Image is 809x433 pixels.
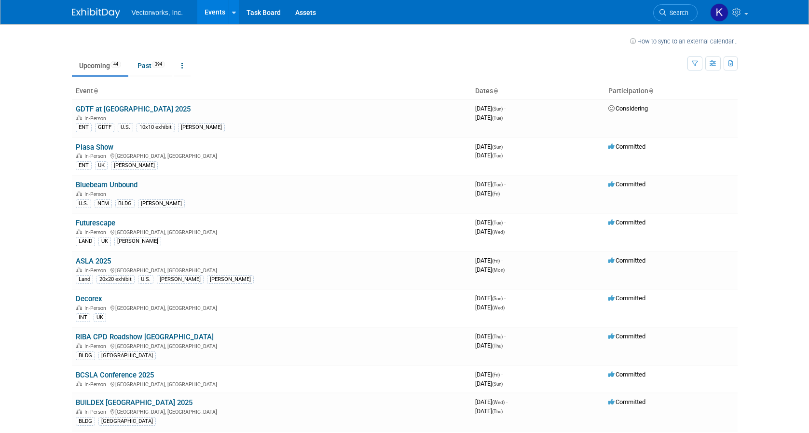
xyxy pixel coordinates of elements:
[76,351,95,360] div: BLDG
[95,161,108,170] div: UK
[492,258,500,264] span: (Fri)
[648,87,653,95] a: Sort by Participation Type
[76,417,95,426] div: BLDG
[76,228,467,236] div: [GEOGRAPHIC_DATA], [GEOGRAPHIC_DATA]
[504,181,506,188] span: -
[76,304,467,311] div: [GEOGRAPHIC_DATA], [GEOGRAPHIC_DATA]
[492,182,503,187] span: (Tue)
[76,181,137,189] a: Bluebeam Unbound
[76,105,191,113] a: GDTF at [GEOGRAPHIC_DATA] 2025
[492,334,503,339] span: (Thu)
[76,313,90,322] div: INT
[114,237,161,246] div: [PERSON_NAME]
[76,342,467,349] div: [GEOGRAPHIC_DATA], [GEOGRAPHIC_DATA]
[475,190,500,197] span: [DATE]
[76,229,82,234] img: In-Person Event
[501,257,503,264] span: -
[76,123,92,132] div: ENT
[72,83,471,99] th: Event
[492,229,505,235] span: (Wed)
[84,305,109,311] span: In-Person
[118,123,133,132] div: U.S.
[475,304,505,311] span: [DATE]
[76,380,467,388] div: [GEOGRAPHIC_DATA], [GEOGRAPHIC_DATA]
[475,105,506,112] span: [DATE]
[76,199,91,208] div: U.S.
[178,123,225,132] div: [PERSON_NAME]
[475,228,505,235] span: [DATE]
[492,381,503,387] span: (Sun)
[504,143,506,150] span: -
[608,371,645,378] span: Committed
[492,305,505,310] span: (Wed)
[94,313,106,322] div: UK
[76,267,82,272] img: In-Person Event
[475,407,503,415] span: [DATE]
[72,56,128,75] a: Upcoming44
[475,181,506,188] span: [DATE]
[84,267,109,274] span: In-Person
[76,407,467,415] div: [GEOGRAPHIC_DATA], [GEOGRAPHIC_DATA]
[98,417,156,426] div: [GEOGRAPHIC_DATA]
[475,333,506,340] span: [DATE]
[608,333,645,340] span: Committed
[137,123,175,132] div: 10x10 exhibit
[84,115,109,122] span: In-Person
[110,61,121,68] span: 44
[76,143,113,152] a: Plasa Show
[76,153,82,158] img: In-Person Event
[608,398,645,405] span: Committed
[475,257,503,264] span: [DATE]
[76,266,467,274] div: [GEOGRAPHIC_DATA], [GEOGRAPHIC_DATA]
[130,56,172,75] a: Past394
[492,115,503,121] span: (Tue)
[98,237,111,246] div: UK
[76,237,95,246] div: LAND
[76,371,154,379] a: BCSLA Conference 2025
[492,372,500,377] span: (Fri)
[72,8,120,18] img: ExhibitDay
[157,275,204,284] div: [PERSON_NAME]
[475,371,503,378] span: [DATE]
[84,409,109,415] span: In-Person
[608,181,645,188] span: Committed
[207,275,254,284] div: [PERSON_NAME]
[475,294,506,302] span: [DATE]
[475,152,503,159] span: [DATE]
[471,83,604,99] th: Dates
[96,275,135,284] div: 20x20 exhibit
[76,219,115,227] a: Futurescape
[630,38,738,45] a: How to sync to an external calendar...
[608,143,645,150] span: Committed
[93,87,98,95] a: Sort by Event Name
[492,267,505,273] span: (Mon)
[666,9,688,16] span: Search
[504,219,506,226] span: -
[115,199,135,208] div: BLDG
[506,398,507,405] span: -
[76,409,82,414] img: In-Person Event
[501,371,503,378] span: -
[475,342,503,349] span: [DATE]
[492,400,505,405] span: (Wed)
[98,351,156,360] div: [GEOGRAPHIC_DATA]
[76,152,467,159] div: [GEOGRAPHIC_DATA], [GEOGRAPHIC_DATA]
[604,83,738,99] th: Participation
[76,115,82,120] img: In-Person Event
[84,191,109,197] span: In-Person
[492,409,503,414] span: (Thu)
[76,294,102,303] a: Decorex
[111,161,158,170] div: [PERSON_NAME]
[76,275,93,284] div: Land
[475,266,505,273] span: [DATE]
[76,343,82,348] img: In-Person Event
[95,199,112,208] div: NEM
[475,380,503,387] span: [DATE]
[76,333,214,341] a: RIBA CPD Roadshow [GEOGRAPHIC_DATA]
[76,161,92,170] div: ENT
[84,381,109,388] span: In-Person
[653,4,698,21] a: Search
[76,398,192,407] a: BUILDEX [GEOGRAPHIC_DATA] 2025
[492,343,503,349] span: (Thu)
[138,199,185,208] div: [PERSON_NAME]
